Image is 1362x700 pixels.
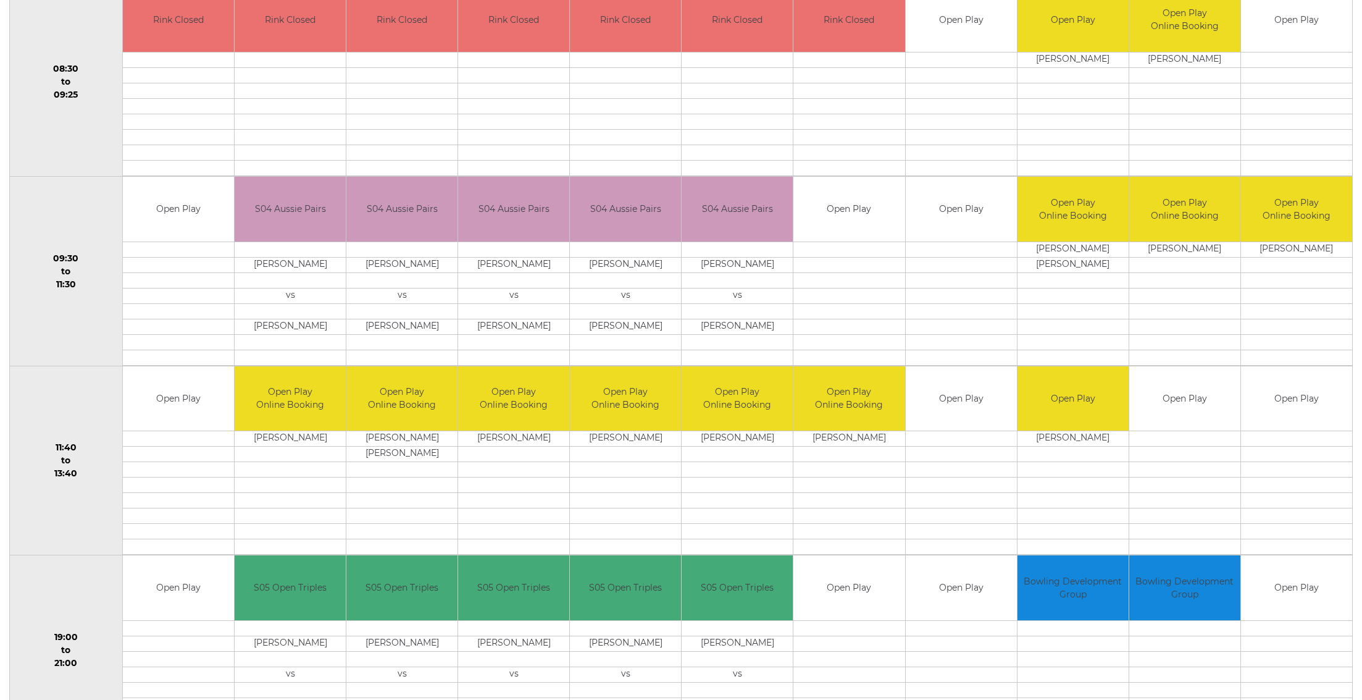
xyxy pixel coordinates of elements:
[346,366,457,431] td: Open Play Online Booking
[346,636,457,651] td: [PERSON_NAME]
[570,288,681,303] td: vs
[346,288,457,303] td: vs
[458,431,569,447] td: [PERSON_NAME]
[235,366,346,431] td: Open Play Online Booking
[458,288,569,303] td: vs
[906,177,1017,242] td: Open Play
[682,177,793,242] td: S04 Aussie Pairs
[906,366,1017,431] td: Open Play
[10,366,123,555] td: 11:40 to 13:40
[346,319,457,334] td: [PERSON_NAME]
[458,319,569,334] td: [PERSON_NAME]
[123,366,234,431] td: Open Play
[1017,257,1129,272] td: [PERSON_NAME]
[793,431,905,447] td: [PERSON_NAME]
[906,555,1017,620] td: Open Play
[570,319,681,334] td: [PERSON_NAME]
[1129,177,1240,242] td: Open Play Online Booking
[235,555,346,620] td: S05 Open Triples
[570,555,681,620] td: S05 Open Triples
[458,555,569,620] td: S05 Open Triples
[570,366,681,431] td: Open Play Online Booking
[1241,366,1352,431] td: Open Play
[235,177,346,242] td: S04 Aussie Pairs
[682,257,793,272] td: [PERSON_NAME]
[346,431,457,447] td: [PERSON_NAME]
[1129,366,1240,431] td: Open Play
[1129,555,1240,620] td: Bowling Development Group
[793,177,905,242] td: Open Play
[458,177,569,242] td: S04 Aussie Pairs
[123,555,234,620] td: Open Play
[682,555,793,620] td: S05 Open Triples
[793,555,905,620] td: Open Play
[235,667,346,682] td: vs
[458,667,569,682] td: vs
[346,667,457,682] td: vs
[1129,242,1240,257] td: [PERSON_NAME]
[458,257,569,272] td: [PERSON_NAME]
[682,366,793,431] td: Open Play Online Booking
[570,177,681,242] td: S04 Aussie Pairs
[570,431,681,447] td: [PERSON_NAME]
[1017,177,1129,242] td: Open Play Online Booking
[570,257,681,272] td: [PERSON_NAME]
[458,366,569,431] td: Open Play Online Booking
[682,636,793,651] td: [PERSON_NAME]
[570,636,681,651] td: [PERSON_NAME]
[458,636,569,651] td: [PERSON_NAME]
[1241,242,1352,257] td: [PERSON_NAME]
[682,667,793,682] td: vs
[1017,431,1129,447] td: [PERSON_NAME]
[682,288,793,303] td: vs
[235,257,346,272] td: [PERSON_NAME]
[682,431,793,447] td: [PERSON_NAME]
[570,667,681,682] td: vs
[10,177,123,366] td: 09:30 to 11:30
[1017,242,1129,257] td: [PERSON_NAME]
[793,366,905,431] td: Open Play Online Booking
[346,447,457,462] td: [PERSON_NAME]
[235,636,346,651] td: [PERSON_NAME]
[1017,366,1129,431] td: Open Play
[235,431,346,447] td: [PERSON_NAME]
[1129,53,1240,68] td: [PERSON_NAME]
[1241,555,1352,620] td: Open Play
[1017,53,1129,68] td: [PERSON_NAME]
[1017,555,1129,620] td: Bowling Development Group
[346,177,457,242] td: S04 Aussie Pairs
[346,257,457,272] td: [PERSON_NAME]
[1241,177,1352,242] td: Open Play Online Booking
[346,555,457,620] td: S05 Open Triples
[682,319,793,334] td: [PERSON_NAME]
[235,319,346,334] td: [PERSON_NAME]
[235,288,346,303] td: vs
[123,177,234,242] td: Open Play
